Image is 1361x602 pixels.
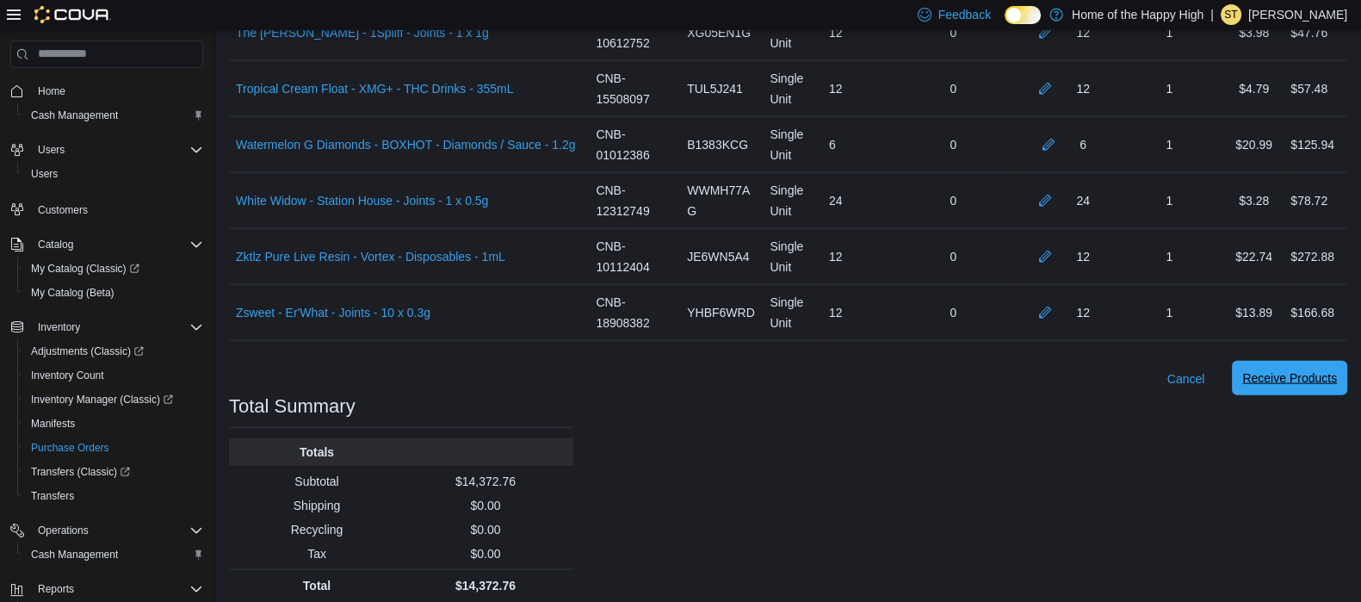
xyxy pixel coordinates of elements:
[31,393,173,407] span: Inventory Manager (Classic)
[1114,127,1223,162] div: 1
[31,344,144,358] span: Adjustments (Classic)
[24,438,203,458] span: Purchase Orders
[31,262,139,276] span: My Catalog (Classic)
[236,78,513,99] a: Tropical Cream Float - XMG+ - THC Drinks - 355mL
[31,80,203,102] span: Home
[24,164,65,184] a: Users
[896,239,1011,274] div: 0
[236,577,398,594] p: Total
[1005,6,1041,24] input: Dark Mode
[17,257,210,281] a: My Catalog (Classic)
[24,105,203,126] span: Cash Management
[1080,134,1086,155] div: 6
[17,460,210,484] a: Transfers (Classic)
[38,238,73,251] span: Catalog
[24,413,82,434] a: Manifests
[896,183,1011,218] div: 0
[24,365,203,386] span: Inventory Count
[24,544,203,565] span: Cash Management
[3,196,210,221] button: Customers
[896,71,1011,106] div: 0
[17,103,210,127] button: Cash Management
[1290,302,1334,323] div: $166.68
[17,363,210,388] button: Inventory Count
[1160,362,1212,396] button: Cancel
[763,229,822,284] div: Single Unit
[1221,4,1241,25] div: Steven Thompson
[405,545,566,562] p: $0.00
[1114,239,1223,274] div: 1
[405,473,566,490] p: $14,372.76
[24,258,146,279] a: My Catalog (Classic)
[31,417,75,431] span: Manifests
[38,320,80,334] span: Inventory
[31,548,118,562] span: Cash Management
[24,282,121,303] a: My Catalog (Beta)
[31,465,130,479] span: Transfers (Classic)
[763,61,822,116] div: Single Unit
[24,544,125,565] a: Cash Management
[24,365,111,386] a: Inventory Count
[31,234,203,255] span: Catalog
[1224,127,1284,162] div: $20.99
[822,295,896,330] div: 12
[763,173,822,228] div: Single Unit
[31,317,87,338] button: Inventory
[822,183,896,218] div: 24
[405,521,566,538] p: $0.00
[31,109,118,122] span: Cash Management
[236,521,398,538] p: Recycling
[31,369,104,382] span: Inventory Count
[236,545,398,562] p: Tax
[596,292,673,333] span: CNB-18908382
[3,315,210,339] button: Inventory
[405,497,566,514] p: $0.00
[3,78,210,103] button: Home
[687,180,756,221] span: WWMH77AG
[3,138,210,162] button: Users
[3,577,210,601] button: Reports
[31,198,203,220] span: Customers
[24,486,81,506] a: Transfers
[236,444,398,461] p: Totals
[405,577,566,594] p: $14,372.76
[31,81,72,102] a: Home
[1224,239,1284,274] div: $22.74
[1290,190,1327,211] div: $78.72
[31,140,203,160] span: Users
[1224,16,1284,50] div: $3.98
[1290,246,1334,267] div: $272.88
[1290,134,1334,155] div: $125.94
[3,518,210,543] button: Operations
[38,143,65,157] span: Users
[236,134,575,155] a: Watermelon G Diamonds - BOXHOT - Diamonds / Sauce - 1.2g
[1005,24,1005,25] span: Dark Mode
[687,22,751,43] span: XG05EN1G
[896,127,1011,162] div: 0
[24,105,125,126] a: Cash Management
[31,489,74,503] span: Transfers
[24,486,203,506] span: Transfers
[31,579,203,599] span: Reports
[31,167,58,181] span: Users
[1290,78,1327,99] div: $57.48
[1167,370,1205,388] span: Cancel
[763,5,822,60] div: Single Unit
[31,441,109,455] span: Purchase Orders
[24,341,203,362] span: Adjustments (Classic)
[236,246,505,267] a: Zktlz Pure Live Resin - Vortex - Disposables - 1mL
[1224,4,1237,25] span: ST
[1242,369,1337,387] span: Receive Products
[24,462,203,482] span: Transfers (Classic)
[1114,295,1223,330] div: 1
[24,413,203,434] span: Manifests
[236,302,430,323] a: Zsweet - Er'What - Joints - 10 x 0.3g
[24,341,151,362] a: Adjustments (Classic)
[17,436,210,460] button: Purchase Orders
[236,473,398,490] p: Subtotal
[24,282,203,303] span: My Catalog (Beta)
[1076,302,1090,323] div: 12
[229,396,356,417] h3: Total Summary
[1224,183,1284,218] div: $3.28
[687,134,748,155] span: B1383KCG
